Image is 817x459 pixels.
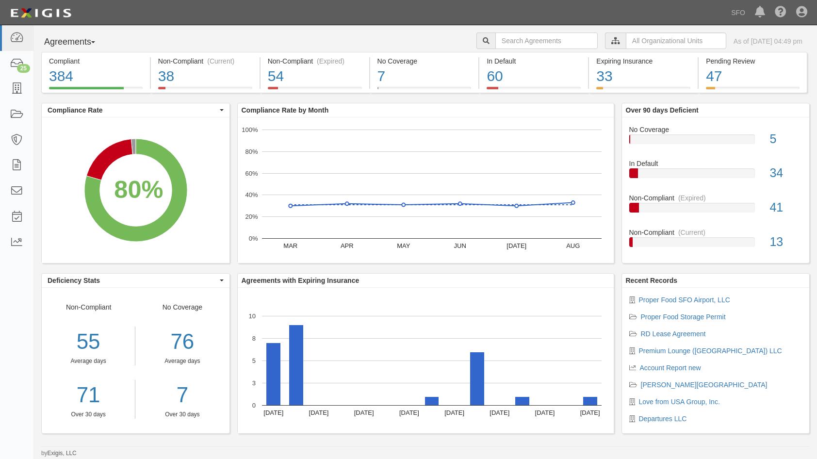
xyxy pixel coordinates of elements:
a: RD Lease Agreement [641,330,706,338]
a: No Coverage7 [370,87,479,95]
text: [DATE] [354,409,374,416]
text: 80% [245,148,258,155]
div: (Expired) [678,193,706,203]
div: (Current) [678,228,705,237]
a: 7 [143,380,222,410]
text: 5 [252,357,255,364]
img: logo-5460c22ac91f19d4615b14bd174203de0afe785f0fc80cf4dbbc73dc1793850b.png [7,4,74,22]
div: Non-Compliant (Current) [158,56,252,66]
div: 38 [158,66,252,87]
div: Non-Compliant [42,302,135,419]
text: [DATE] [444,409,464,416]
a: Non-Compliant(Expired)54 [261,87,369,95]
svg: A chart. [42,117,229,263]
div: Compliant [49,56,143,66]
text: 10 [248,312,255,320]
button: Compliance Rate [42,103,229,117]
input: All Organizational Units [626,33,726,49]
button: Deficiency Stats [42,274,229,287]
a: Love from USA Group, Inc. [639,398,720,406]
div: 13 [762,233,809,251]
a: Premium Lounge ([GEOGRAPHIC_DATA]) LLC [639,347,782,355]
span: Deficiency Stats [48,276,217,285]
div: Over 30 days [143,410,222,419]
div: 33 [596,66,690,87]
a: Non-Compliant(Current)38 [151,87,260,95]
i: Help Center - Complianz [775,7,786,18]
text: [DATE] [399,409,419,416]
div: No Coverage [622,125,810,134]
svg: A chart. [238,288,614,433]
a: In Default34 [629,159,802,193]
div: 25 [17,64,30,73]
a: Non-Compliant(Current)13 [629,228,802,255]
div: 60 [487,66,581,87]
text: [DATE] [535,409,555,416]
a: In Default60 [479,87,588,95]
text: 20% [245,213,258,220]
div: Expiring Insurance [596,56,690,66]
text: APR [340,242,353,249]
div: Average days [143,357,222,365]
b: Compliance Rate by Month [242,106,329,114]
a: 71 [42,380,135,410]
text: 0 [252,402,255,409]
div: As of [DATE] 04:49 pm [734,36,802,46]
div: 41 [762,199,809,216]
b: Over 90 days Deficient [626,106,699,114]
text: 8 [252,335,255,342]
a: Proper Food SFO Airport, LLC [639,296,730,304]
a: No Coverage5 [629,125,802,159]
a: Proper Food Storage Permit [641,313,726,321]
text: 3 [252,379,255,387]
a: Compliant384 [41,87,150,95]
text: AUG [566,242,580,249]
span: Compliance Rate [48,105,217,115]
text: MAY [397,242,410,249]
div: 47 [706,66,800,87]
div: Non-Compliant [622,228,810,237]
div: In Default [622,159,810,168]
div: 76 [143,327,222,357]
a: Exigis, LLC [48,450,77,457]
div: (Current) [207,56,234,66]
div: 80% [114,172,163,207]
div: 5 [762,131,809,148]
div: 7 [377,66,472,87]
div: 384 [49,66,143,87]
small: by [41,449,77,458]
text: [DATE] [490,409,509,416]
text: [DATE] [263,409,283,416]
text: 40% [245,191,258,198]
div: Over 30 days [42,410,135,419]
div: No Coverage [377,56,472,66]
text: 60% [245,169,258,177]
text: JUN [454,242,466,249]
a: SFO [726,3,750,22]
a: [PERSON_NAME][GEOGRAPHIC_DATA] [641,381,768,389]
div: 55 [42,327,135,357]
a: Account Report new [640,364,701,372]
text: [DATE] [309,409,328,416]
b: Agreements with Expiring Insurance [242,277,359,284]
a: Non-Compliant(Expired)41 [629,193,802,228]
a: Pending Review47 [699,87,807,95]
div: In Default [487,56,581,66]
input: Search Agreements [495,33,598,49]
text: [DATE] [507,242,526,249]
div: (Expired) [317,56,344,66]
div: Pending Review [706,56,800,66]
svg: A chart. [238,117,614,263]
a: Expiring Insurance33 [589,87,698,95]
div: Non-Compliant (Expired) [268,56,362,66]
text: MAR [283,242,297,249]
text: [DATE] [580,409,600,416]
div: 54 [268,66,362,87]
div: 34 [762,164,809,182]
text: 0% [248,235,258,242]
